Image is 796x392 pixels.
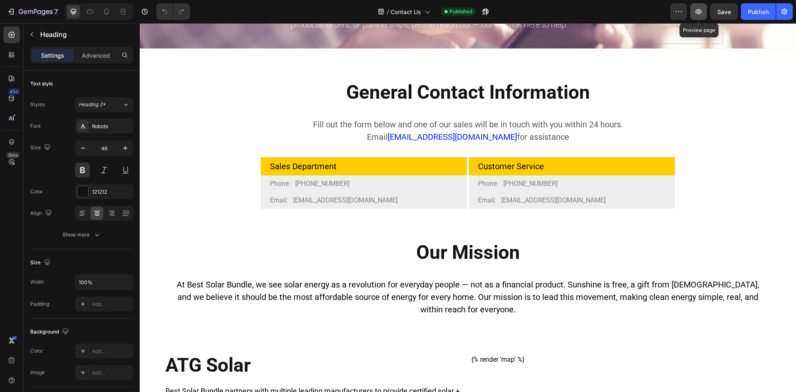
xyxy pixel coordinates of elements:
[82,51,110,60] p: Advanced
[30,326,70,338] div: Background
[140,23,796,392] iframe: To enrich screen reader interactions, please activate Accessibility in Grammarly extension settings
[6,152,20,158] div: Beta
[338,174,530,180] p: Email: [EMAIL_ADDRESS][DOMAIN_NAME]
[30,122,41,130] div: Font
[75,97,133,112] button: Heading 2*
[40,29,130,39] p: Heading
[30,219,627,239] h2: Our Mission
[92,348,131,355] div: Add...
[717,8,731,15] span: Save
[92,301,131,308] div: Add...
[30,80,53,88] div: Text style
[30,208,53,219] div: Align
[30,227,133,242] button: Show more
[129,138,323,148] h2: Sales Department
[75,275,133,290] input: Auto
[30,300,49,308] div: Padding
[63,231,101,239] div: Show more
[54,7,58,17] p: 7
[30,142,52,153] div: Size
[449,8,472,15] span: Published
[41,51,64,60] p: Settings
[25,331,325,352] h2: ATG Solar
[156,3,190,20] div: Undo/Redo
[332,331,632,341] div: {% render 'map' %}
[30,278,44,286] div: Width
[391,7,421,16] span: Contact Us
[248,109,377,119] a: [EMAIL_ADDRESS][DOMAIN_NAME]
[710,3,738,20] button: Save
[130,174,322,180] p: Email: [EMAIL_ADDRESS][DOMAIN_NAME]
[3,3,62,20] button: 7
[30,101,45,108] div: Styles
[338,157,530,164] p: Phone: [PHONE_NUMBER]
[92,123,131,130] div: Roboto
[30,257,52,268] div: Size
[748,7,769,16] div: Publish
[30,369,45,376] div: Image
[92,188,131,196] div: 121212
[337,138,531,148] h2: Customer Service
[31,255,626,292] p: At Best Solar Bundle, we see solar energy as a revolution for everyday people — not as a financia...
[130,157,322,164] p: Phone: [PHONE_NUMBER]
[8,88,20,95] div: 450
[387,7,389,16] span: /
[741,3,776,20] button: Publish
[30,188,43,195] div: Color
[30,347,43,355] div: Color
[79,101,106,108] span: Heading 2*
[92,369,131,377] div: Add...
